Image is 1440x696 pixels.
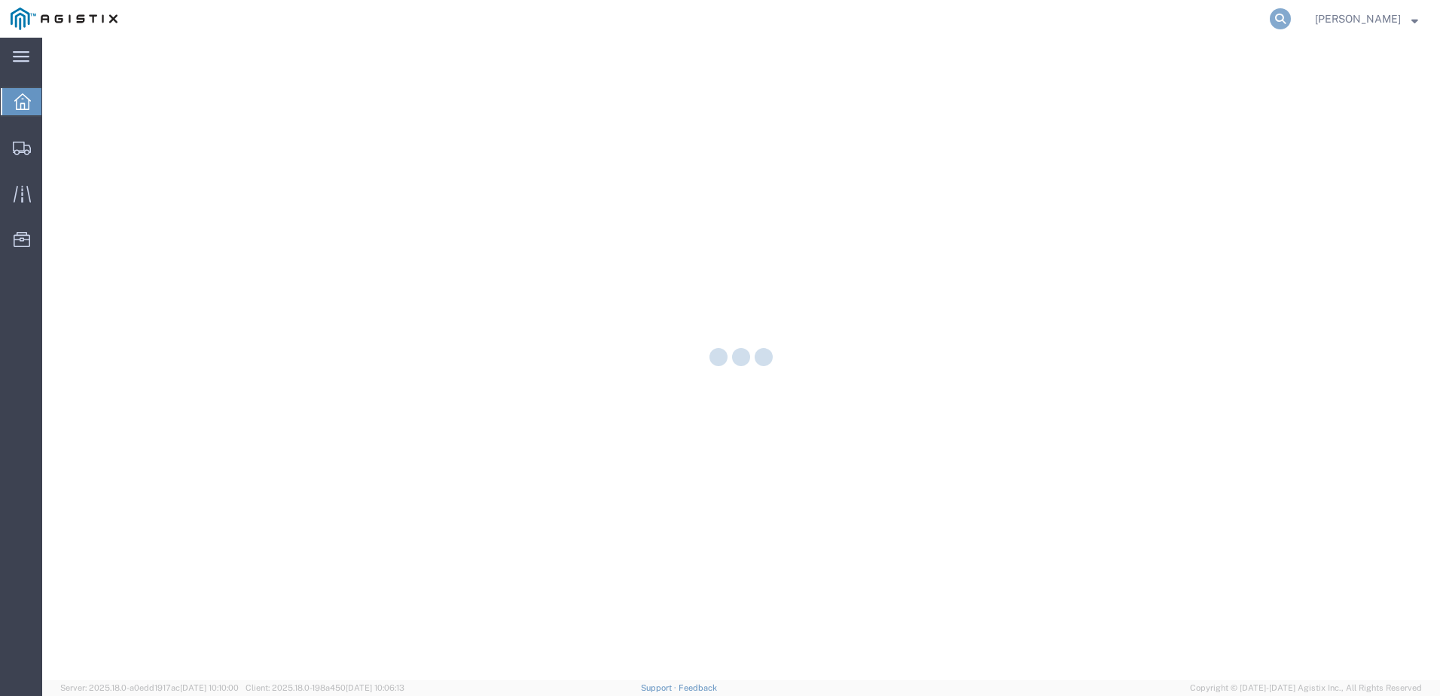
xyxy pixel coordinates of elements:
span: [DATE] 10:06:13 [346,683,404,692]
span: [DATE] 10:10:00 [180,683,239,692]
img: logo [11,8,117,30]
button: [PERSON_NAME] [1314,10,1419,28]
span: Server: 2025.18.0-a0edd1917ac [60,683,239,692]
a: Support [641,683,679,692]
span: Client: 2025.18.0-198a450 [246,683,404,692]
span: Justin Chao [1315,11,1401,27]
a: Feedback [679,683,717,692]
span: Copyright © [DATE]-[DATE] Agistix Inc., All Rights Reserved [1190,682,1422,694]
